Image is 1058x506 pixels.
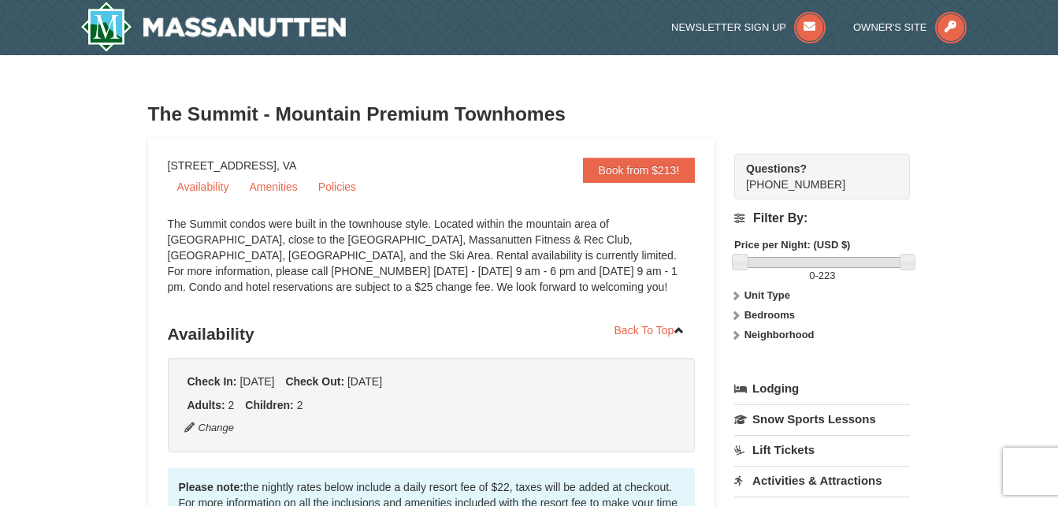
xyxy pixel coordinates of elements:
img: Massanutten Resort Logo [80,2,347,52]
strong: Check In: [187,375,237,388]
a: Policies [309,175,366,199]
strong: Neighborhood [744,329,815,340]
strong: Unit Type [744,289,790,301]
span: Newsletter Sign Up [671,21,786,33]
h3: Availability [168,318,696,350]
div: The Summit condos were built in the townhouse style. Located within the mountain area of [GEOGRAP... [168,216,696,311]
strong: Price per Night: (USD $) [734,239,850,251]
a: Lift Tickets [734,435,910,464]
strong: Questions? [746,162,807,175]
a: Back To Top [604,318,696,342]
a: Massanutten Resort [80,2,347,52]
span: 223 [819,270,836,281]
a: Lodging [734,374,910,403]
span: Owner's Site [853,21,927,33]
span: [DATE] [347,375,382,388]
h4: Filter By: [734,211,910,225]
strong: Bedrooms [744,309,795,321]
span: [PHONE_NUMBER] [746,161,882,191]
strong: Please note: [179,481,243,493]
span: 0 [809,270,815,281]
span: [DATE] [239,375,274,388]
label: - [734,268,910,284]
a: Amenities [239,175,306,199]
strong: Children: [245,399,293,411]
h3: The Summit - Mountain Premium Townhomes [148,99,911,130]
a: Newsletter Sign Up [671,21,826,33]
a: Activities & Attractions [734,466,910,495]
span: 2 [297,399,303,411]
span: 2 [228,399,235,411]
strong: Check Out: [285,375,344,388]
a: Owner's Site [853,21,967,33]
a: Book from $213! [583,158,696,183]
button: Change [184,419,236,437]
a: Snow Sports Lessons [734,404,910,433]
a: Availability [168,175,239,199]
strong: Adults: [187,399,225,411]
